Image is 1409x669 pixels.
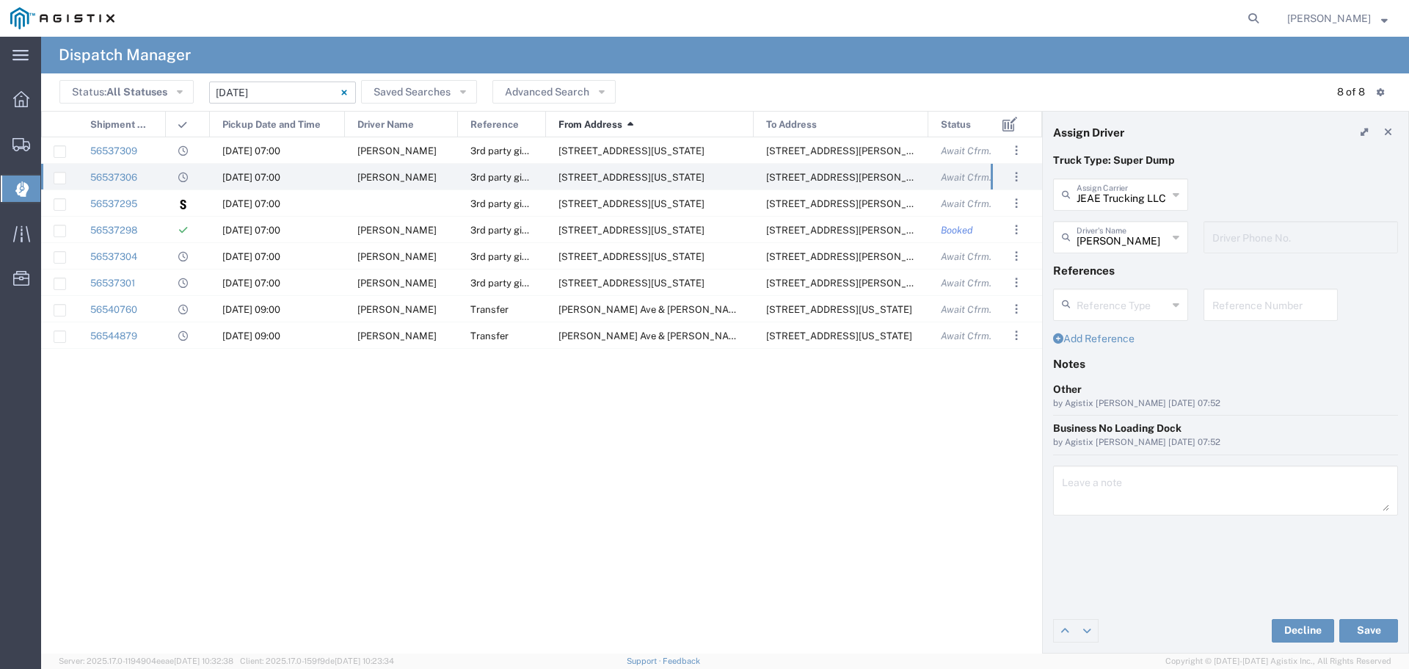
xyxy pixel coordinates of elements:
[106,86,167,98] span: All Statuses
[766,225,991,236] span: 18131 Watts Valley Rd, Sanger, California, United States
[558,251,704,262] span: 308 W Alluvial Ave, Clovis, California, 93611, United States
[766,278,991,289] span: 18131 Watts Valley Rd, Sanger, California, United States
[90,172,137,183] a: 56537306
[470,251,555,262] span: 3rd party giveaway
[1337,84,1365,100] div: 8 of 8
[357,304,437,315] span: Juan Mendoza
[470,145,555,156] span: 3rd party giveaway
[766,251,991,262] span: 18131 Watts Valley Rd, Sanger, California, United States
[766,304,912,315] span: 308 W Alluvial Ave, Clovis, California, 93611, United States
[1006,325,1027,346] button: ...
[470,330,509,341] span: Transfer
[335,657,394,665] span: [DATE] 10:23:34
[941,304,991,315] span: Await Cfrm.
[357,278,437,289] span: Agustin Landeros
[1053,397,1398,411] div: by Agistix [PERSON_NAME] [DATE] 07:52
[1006,167,1027,187] button: ...
[1006,299,1027,319] button: ...
[1165,655,1391,668] span: Copyright © [DATE]-[DATE] Agistix Inc., All Rights Reserved
[222,198,280,209] span: 08/20/2025, 07:00
[1053,264,1398,277] h4: References
[1053,382,1398,397] div: Other
[558,330,892,341] span: De Wolf Ave & E. Donner Ave, Clovis, California, United States
[59,657,233,665] span: Server: 2025.17.0-1194904eeae
[470,112,519,138] span: Reference
[90,112,150,138] span: Shipment No.
[10,7,114,29] img: logo
[222,251,280,262] span: 08/20/2025, 07:00
[1006,193,1027,214] button: ...
[1287,10,1371,26] span: Lorretta Ayala
[558,304,892,315] span: De Wolf Ave & E. Donner Ave, Clovis, California, United States
[941,145,991,156] span: Await Cfrm.
[766,198,991,209] span: 18131 Watts Valley Rd, Sanger, California, United States
[90,330,137,341] a: 56544879
[90,278,135,289] a: 56537301
[1076,620,1098,642] a: Edit next row
[222,145,280,156] span: 08/20/2025, 07:00
[1015,142,1018,159] span: . . .
[941,112,971,138] span: Status
[222,304,280,315] span: 08/20/2025, 09:00
[1053,436,1398,449] div: by Agistix [PERSON_NAME] [DATE] 07:52
[1006,246,1027,267] button: ...
[470,225,555,236] span: 3rd party giveaway
[470,172,555,183] span: 3rd party giveaway
[222,112,321,138] span: Pickup Date and Time
[222,330,280,341] span: 08/20/2025, 09:00
[558,112,622,138] span: From Address
[766,112,817,138] span: To Address
[941,278,991,289] span: Await Cfrm.
[361,80,477,104] button: Saved Searches
[941,198,991,209] span: Await Cfrm.
[941,225,973,236] span: Booked
[558,278,704,289] span: 308 W Alluvial Ave, Clovis, California, 93611, United States
[1053,153,1398,168] p: Truck Type: Super Dump
[1053,357,1398,370] h4: Notes
[1015,274,1018,292] span: . . .
[627,657,663,665] a: Support
[492,80,616,104] button: Advanced Search
[357,145,437,156] span: Julio Gonzalez
[357,330,437,341] span: Gustavo Hernandez
[1286,10,1388,27] button: [PERSON_NAME]
[240,657,394,665] span: Client: 2025.17.0-159f9de
[90,198,137,209] a: 56537295
[1015,221,1018,239] span: . . .
[941,330,991,341] span: Await Cfrm.
[59,37,191,73] h4: Dispatch Manager
[558,145,704,156] span: 308 W Alluvial Ave, Clovis, California, 93611, United States
[1006,272,1027,293] button: ...
[766,172,991,183] span: 18131 Watts Valley Rd, Sanger, California, United States
[357,112,414,138] span: Driver Name
[1015,195,1018,212] span: . . .
[1053,421,1398,436] div: Business No Loading Dock
[174,657,233,665] span: [DATE] 10:32:38
[357,172,437,183] span: Hector Velasquez
[1054,620,1076,642] a: Edit previous row
[59,80,194,104] button: Status:All Statuses
[1006,140,1027,161] button: ...
[1339,619,1398,643] button: Save
[1272,619,1334,643] button: Decline
[766,145,991,156] span: 18131 Watts Valley Rd, Sanger, California, United States
[90,145,137,156] a: 56537309
[90,251,137,262] a: 56537304
[1015,300,1018,318] span: . . .
[222,225,280,236] span: 08/20/2025, 07:00
[1015,327,1018,344] span: . . .
[1006,220,1027,240] button: ...
[357,225,437,236] span: Gustavo Esparza
[558,172,704,183] span: 308 W Alluvial Ave, Clovis, California, 93611, United States
[1053,126,1124,139] h4: Assign Driver
[357,251,437,262] span: Taranbir Chhina
[1015,247,1018,265] span: . . .
[90,304,137,315] a: 56540760
[941,172,991,183] span: Await Cfrm.
[470,304,509,315] span: Transfer
[663,657,700,665] a: Feedback
[1053,333,1135,344] a: Add Reference
[558,198,704,209] span: 308 W Alluvial Ave, Clovis, California, 93611, United States
[222,172,280,183] span: 08/20/2025, 07:00
[766,330,912,341] span: 308 W Alluvial Ave, Clovis, California, 93611, United States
